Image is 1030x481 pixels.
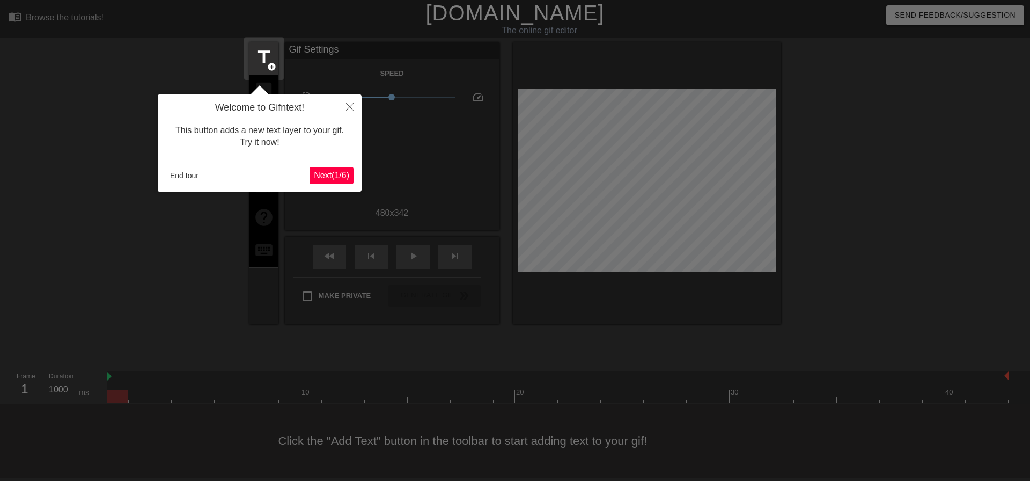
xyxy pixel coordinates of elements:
div: This button adds a new text layer to your gif. Try it now! [166,114,354,159]
h4: Welcome to Gifntext! [166,102,354,114]
button: Close [338,94,362,119]
span: Next ( 1 / 6 ) [314,171,349,180]
button: End tour [166,167,203,184]
button: Next [310,167,354,184]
